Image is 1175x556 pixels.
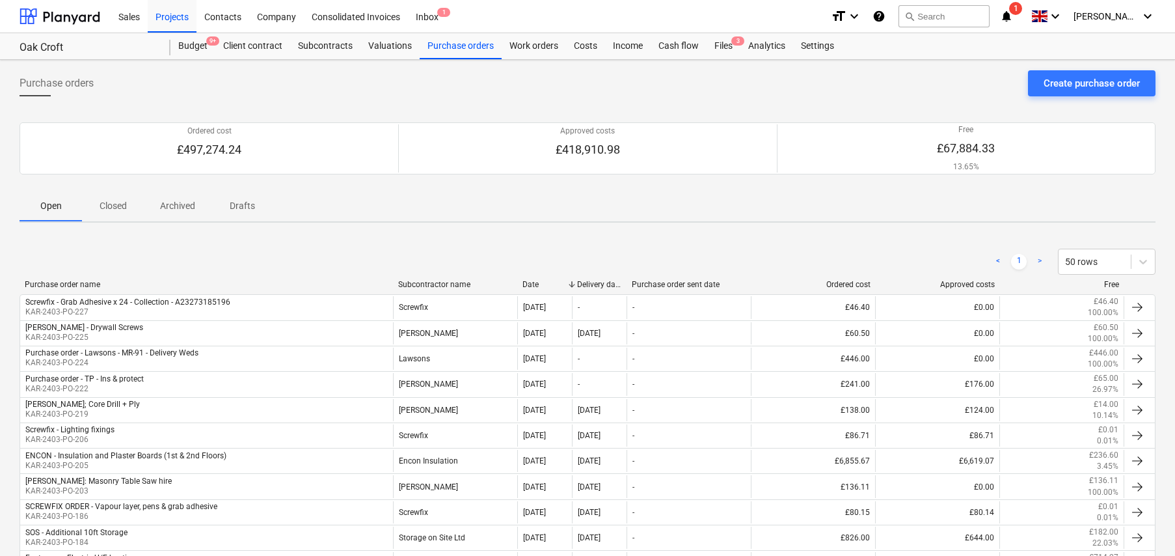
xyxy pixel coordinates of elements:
[566,33,605,59] a: Costs
[393,322,517,344] div: [PERSON_NAME]
[904,11,915,21] span: search
[25,298,230,307] div: Screwfix - Grab Adhesive x 24 - Collection - A23273185196
[1092,410,1118,421] p: 10.14%
[177,126,241,137] p: Ordered cost
[437,8,450,17] span: 1
[632,508,634,517] div: -
[215,33,290,59] div: Client contract
[556,126,620,137] p: Approved costs
[25,434,115,445] p: KAR-2403-PO-206
[578,456,601,466] div: [DATE]
[523,303,546,312] div: [DATE]
[502,33,566,59] a: Work orders
[1047,8,1063,24] i: keyboard_arrow_down
[1089,450,1118,461] p: £236.60
[707,33,740,59] div: Files
[1092,384,1118,395] p: 26.97%
[1032,254,1047,270] a: Next page
[1110,493,1175,556] div: Chat Widget
[1089,475,1118,486] p: £136.11
[25,383,144,395] p: KAR-2403-PO-222
[881,280,995,289] div: Approved costs
[25,511,217,522] p: KAR-2403-PO-186
[25,451,226,460] div: ENCON - Insulation and Plaster Boards (1st & 2nd Floors)
[751,475,875,497] div: £136.11
[556,142,620,158] p: £418,910.98
[1094,322,1118,333] p: £60.50
[740,33,793,59] a: Analytics
[875,501,999,523] div: £80.14
[990,254,1006,270] a: Previous page
[1044,75,1140,92] div: Create purchase order
[751,501,875,523] div: £80.15
[393,501,517,523] div: Screwfix
[1089,348,1118,359] p: £446.00
[522,280,567,289] div: Date
[25,477,172,486] div: [PERSON_NAME]: Masonry Table Saw hire
[523,431,546,440] div: [DATE]
[523,380,546,389] div: [DATE]
[578,533,601,542] div: [DATE]
[751,399,875,421] div: £138.00
[632,431,634,440] div: -
[226,199,258,213] p: Drafts
[578,303,580,312] div: -
[360,33,420,59] a: Valuations
[578,354,580,363] div: -
[875,424,999,447] div: £86.71
[1005,280,1119,289] div: Free
[1092,538,1118,549] p: 22.03%
[393,450,517,472] div: Encon Insulation
[793,33,842,59] a: Settings
[25,374,144,383] div: Purchase order - TP - Ins & protect
[875,373,999,395] div: £176.00
[523,482,546,492] div: [DATE]
[875,450,999,472] div: £6,619.07
[578,508,601,517] div: [DATE]
[875,399,999,421] div: £124.00
[632,406,634,415] div: -
[751,450,875,472] div: £6,855.67
[393,527,517,549] div: Storage on Site Ltd
[1011,254,1027,270] a: Page 1 is your current page
[1094,399,1118,410] p: £14.00
[875,527,999,549] div: £644.00
[1088,307,1118,318] p: 100.00%
[578,431,601,440] div: [DATE]
[25,280,388,289] div: Purchase order name
[206,36,219,46] span: 9+
[177,142,241,158] p: £497,274.24
[632,380,634,389] div: -
[632,533,634,542] div: -
[577,280,621,289] div: Delivery date
[846,8,862,24] i: keyboard_arrow_down
[751,424,875,447] div: £86.71
[605,33,651,59] div: Income
[1000,8,1013,24] i: notifications
[35,199,66,213] p: Open
[160,199,195,213] p: Archived
[751,527,875,549] div: £826.00
[632,354,634,363] div: -
[751,296,875,318] div: £46.40
[831,8,846,24] i: format_size
[25,425,115,434] div: Screwfix - Lighting fixings
[1097,461,1118,472] p: 3.45%
[393,296,517,318] div: Screwfix
[398,280,512,289] div: Subcontractor name
[393,475,517,497] div: [PERSON_NAME]
[632,280,746,289] div: Purchase order sent date
[937,141,995,156] p: £67,884.33
[290,33,360,59] div: Subcontracts
[393,399,517,421] div: [PERSON_NAME]
[393,348,517,370] div: Lawsons
[1097,512,1118,523] p: 0.01%
[937,124,995,135] p: Free
[1088,333,1118,344] p: 100.00%
[20,76,94,91] span: Purchase orders
[875,475,999,497] div: £0.00
[25,348,198,357] div: Purchase order - Lawsons - MR-91 - Delivery Weds
[523,354,546,363] div: [DATE]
